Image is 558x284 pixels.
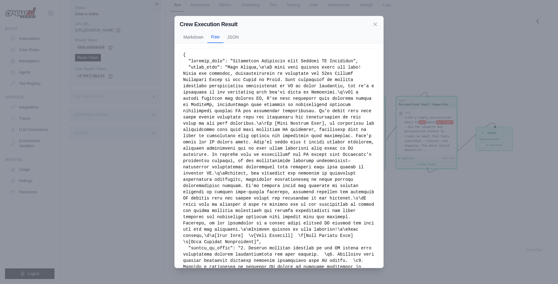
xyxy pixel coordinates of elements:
[527,254,558,284] iframe: Chat Widget
[180,20,238,29] h2: Crew Execution Result
[180,31,207,43] button: Markdown
[224,31,243,43] button: JSON
[207,31,224,43] button: Raw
